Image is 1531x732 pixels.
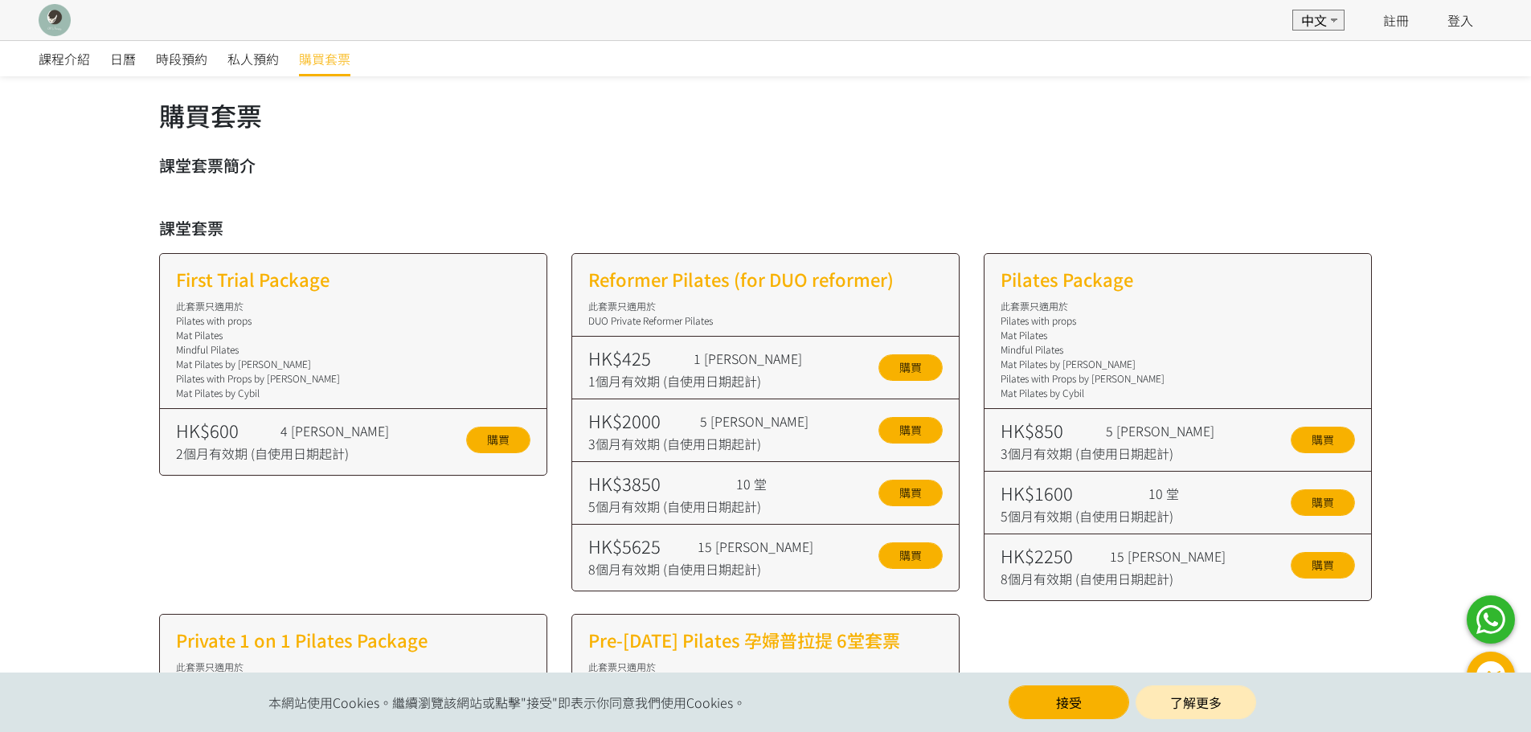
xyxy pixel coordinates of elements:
[588,470,728,497] div: HK$3850
[1001,506,1246,525] div: 5個月有效期 (自使用日期起計)
[698,537,842,556] div: 15 [PERSON_NAME]
[1291,489,1355,516] a: 購買
[1383,10,1409,30] a: 註冊
[878,542,943,569] a: 購買
[299,41,350,76] a: 購買套票
[1001,266,1355,292] h2: Pilates Package
[878,354,943,381] a: 購買
[588,313,943,328] div: DUO Private Reformer Pilates
[700,411,840,431] div: 5 [PERSON_NAME]
[176,266,530,292] h2: First Trial Package
[1009,685,1129,719] button: 接受
[156,49,207,68] span: 時段預約
[1001,386,1355,400] div: Mat Pilates by Cybil
[588,497,834,516] div: 5個月有效期 (自使用日期起計)
[588,371,837,391] div: 1個月有效期 (自使用日期起計)
[110,41,136,76] a: 日曆
[588,533,690,559] div: HK$5625
[159,216,1373,240] h3: 課堂套票
[1148,484,1246,503] div: 10 堂
[110,49,136,68] span: 日曆
[588,407,692,434] div: HK$2000
[1001,417,1098,444] div: HK$850
[878,417,943,444] a: 購買
[156,41,207,76] a: 時段預約
[588,266,943,292] h2: Reformer Pilates (for DUO reformer)
[588,660,656,673] span: 此套票只適用於
[588,559,842,579] div: 8個月有效期 (自使用日期起計)
[466,427,530,453] a: 購買
[39,41,90,76] a: 課程介紹
[1001,444,1249,463] div: 3個月有效期 (自使用日期起計)
[1001,371,1355,386] div: Pilates with Props by [PERSON_NAME]
[1001,480,1140,506] div: HK$1600
[280,421,424,440] div: 4 [PERSON_NAME]
[159,96,1373,134] h1: 購買套票
[588,434,840,453] div: 3個月有效期 (自使用日期起計)
[227,41,279,76] a: 私人預約
[176,660,244,673] span: 此套票只適用於
[268,693,746,712] span: 本網站使用Cookies。繼續瀏覽該網站或點擊"接受"即表示你同意我們使用Cookies。
[1001,313,1355,328] div: Pilates with props
[227,49,279,68] span: 私人預約
[176,342,530,357] div: Mindful Pilates
[588,627,943,653] h2: Pre-[DATE] Pilates 孕婦普拉提 6堂套票
[1001,542,1102,569] div: HK$2250
[39,4,71,36] img: XCiuqSzNOMkVjoLvqyfWlGi3krYmRzy3FY06BdcB.png
[1001,342,1355,357] div: Mindful Pilates
[736,474,834,493] div: 10 堂
[1001,328,1355,342] div: Mat Pilates
[176,627,530,653] h2: Private 1 on 1 Pilates Package
[1001,299,1068,313] span: 此套票只適用於
[1106,421,1249,440] div: 5 [PERSON_NAME]
[176,386,530,400] div: Mat Pilates by Cybil
[588,299,656,313] span: 此套票只適用於
[1001,357,1355,371] div: Mat Pilates by [PERSON_NAME]
[176,444,424,463] div: 2個月有效期 (自使用日期起計)
[588,345,686,371] div: HK$425
[176,417,273,444] div: HK$600
[1291,552,1355,579] a: 購買
[1136,685,1256,719] a: 了解更多
[176,313,530,328] div: Pilates with props
[878,480,943,506] a: 購買
[159,153,1373,178] h3: 課堂套票簡介
[176,371,530,386] div: Pilates with Props by [PERSON_NAME]
[176,328,530,342] div: Mat Pilates
[1291,427,1355,453] a: 購買
[1447,10,1473,30] a: 登入
[694,349,837,368] div: 1 [PERSON_NAME]
[1110,546,1255,566] div: 15 [PERSON_NAME]
[1001,569,1255,588] div: 8個月有效期 (自使用日期起計)
[39,49,90,68] span: 課程介紹
[299,49,350,68] span: 購買套票
[176,299,244,313] span: 此套票只適用於
[176,357,530,371] div: Mat Pilates by [PERSON_NAME]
